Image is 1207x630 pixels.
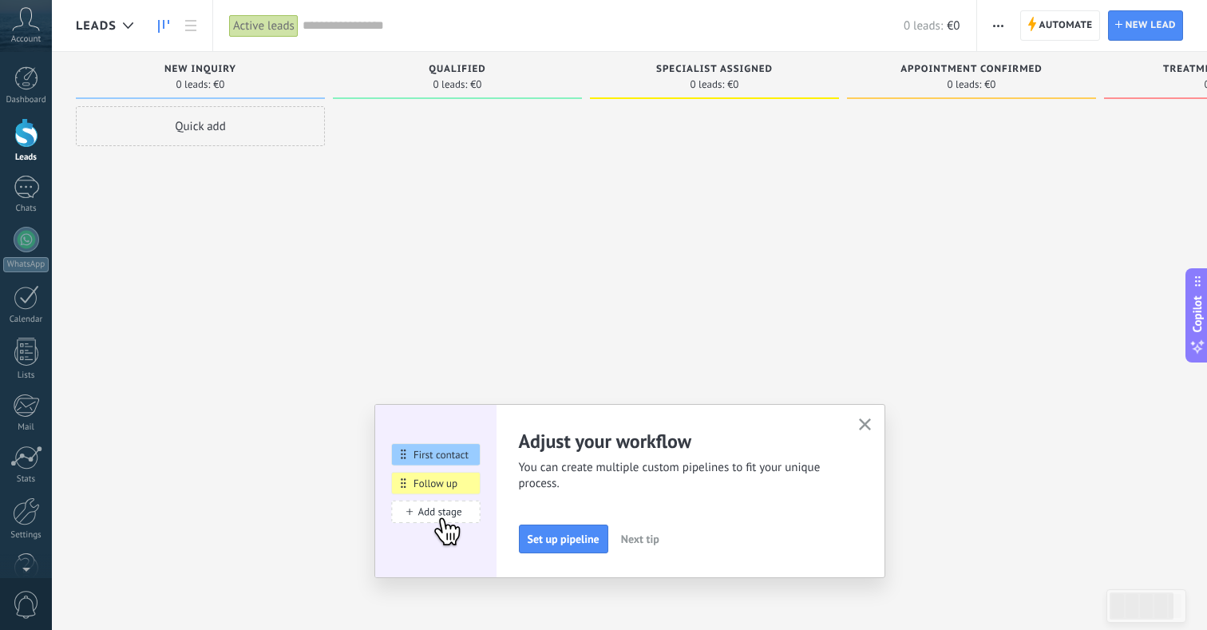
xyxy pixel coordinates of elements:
span: New lead [1126,11,1176,40]
span: You can create multiple custom pipelines to fit your unique process. [519,460,840,492]
div: Calendar [3,315,49,325]
a: Leads [150,10,177,42]
div: WhatsApp [3,257,49,272]
a: List [177,10,204,42]
div: Settings [3,530,49,541]
div: Active leads [229,14,299,38]
h2: Adjust your workflow [519,429,840,454]
div: Lists [3,370,49,381]
div: Dashboard [3,95,49,105]
div: Appointment confirmed [855,64,1088,77]
span: 0 leads: [176,80,211,89]
span: Set up pipeline [528,533,600,545]
a: Automate [1020,10,1100,41]
div: New inquiry [84,64,317,77]
button: More [987,10,1010,41]
span: Specialist assigned [656,64,773,75]
button: Next tip [614,527,667,551]
span: Leads [76,18,117,34]
button: Set up pipeline [519,525,608,553]
span: Next tip [621,533,659,545]
span: Copilot [1189,295,1205,332]
a: New lead [1108,10,1183,41]
div: Specialist assigned [598,64,831,77]
span: Qualified [429,64,486,75]
div: Stats [3,474,49,485]
span: Account [11,34,41,45]
div: Mail [3,422,49,433]
div: Qualified [341,64,574,77]
span: 0 leads: [691,80,725,89]
span: 0 leads: [948,80,982,89]
div: Leads [3,153,49,163]
span: Appointment confirmed [900,64,1043,75]
span: Automate [1039,11,1093,40]
span: €0 [727,80,738,89]
div: Chats [3,204,49,214]
span: €0 [213,80,224,89]
span: €0 [947,18,960,34]
span: 0 leads: [904,18,943,34]
span: 0 leads: [433,80,468,89]
div: Quick add [76,106,325,146]
span: €0 [984,80,995,89]
span: New inquiry [164,64,236,75]
span: €0 [470,80,481,89]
